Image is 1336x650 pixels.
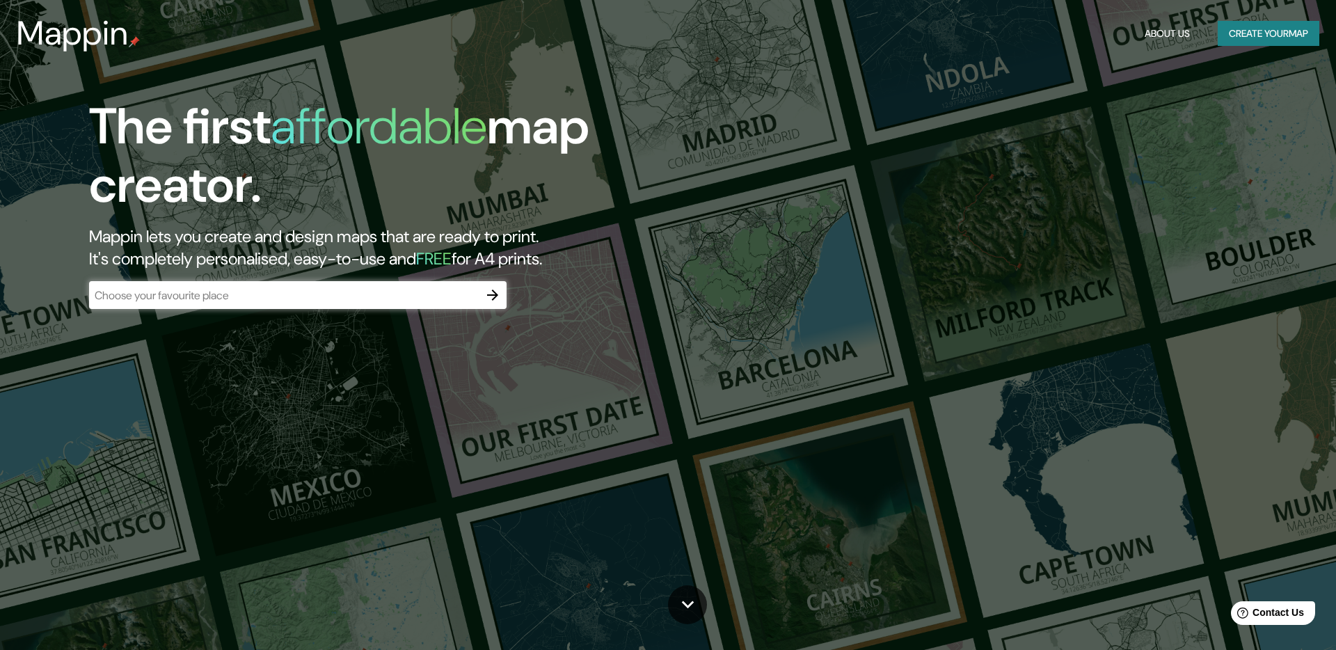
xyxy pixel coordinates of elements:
input: Choose your favourite place [89,287,479,303]
h5: FREE [416,248,452,269]
h1: The first map creator. [89,97,757,225]
iframe: Help widget launcher [1212,596,1321,635]
img: mappin-pin [129,36,140,47]
button: About Us [1139,21,1195,47]
button: Create yourmap [1218,21,1319,47]
h2: Mappin lets you create and design maps that are ready to print. It's completely personalised, eas... [89,225,757,270]
h1: affordable [271,94,487,159]
h3: Mappin [17,14,129,53]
